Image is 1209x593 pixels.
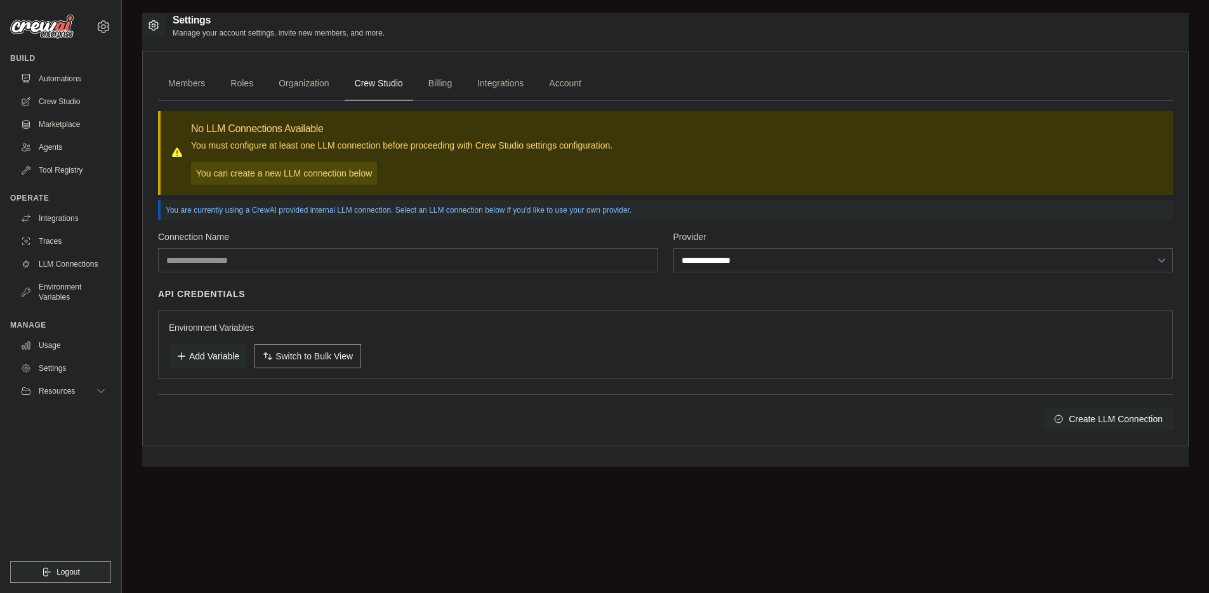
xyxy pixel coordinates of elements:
button: Resources [15,381,111,401]
p: You are currently using a CrewAI provided internal LLM connection. Select an LLM connection below... [166,205,1168,215]
div: Manage [10,320,111,330]
a: LLM Connections [15,254,111,274]
a: Organization [268,67,339,101]
label: Provider [673,230,1173,243]
a: Settings [15,358,111,378]
button: Add Variable [169,344,247,368]
a: Crew Studio [15,91,111,112]
a: Crew Studio [345,67,413,101]
span: Switch to Bulk View [275,350,353,363]
a: Roles [220,67,263,101]
a: Integrations [467,67,534,101]
a: Members [158,67,215,101]
h2: Settings [173,13,385,28]
p: You can create a new LLM connection below [191,162,377,185]
p: Manage your account settings, invite new members, and more. [173,28,385,38]
a: Account [539,67,591,101]
a: Traces [15,231,111,251]
a: Environment Variables [15,277,111,307]
a: Billing [418,67,462,101]
a: Automations [15,69,111,89]
span: Logout [56,567,80,577]
a: Tool Registry [15,160,111,180]
a: Agents [15,137,111,157]
span: Resources [39,386,75,396]
a: Usage [15,335,111,356]
label: Connection Name [158,230,658,243]
img: Logo [10,15,74,39]
button: Create LLM Connection [1043,408,1173,430]
button: Logout [10,561,111,583]
a: Integrations [15,208,111,229]
h3: Environment Variables [169,321,1162,334]
p: You must configure at least one LLM connection before proceeding with Crew Studio settings config... [191,139,612,152]
a: Marketplace [15,114,111,135]
div: Build [10,53,111,63]
h3: No LLM Connections Available [191,121,612,137]
div: Operate [10,193,111,203]
button: Switch to Bulk View [254,344,361,368]
h4: API Credentials [158,288,245,300]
